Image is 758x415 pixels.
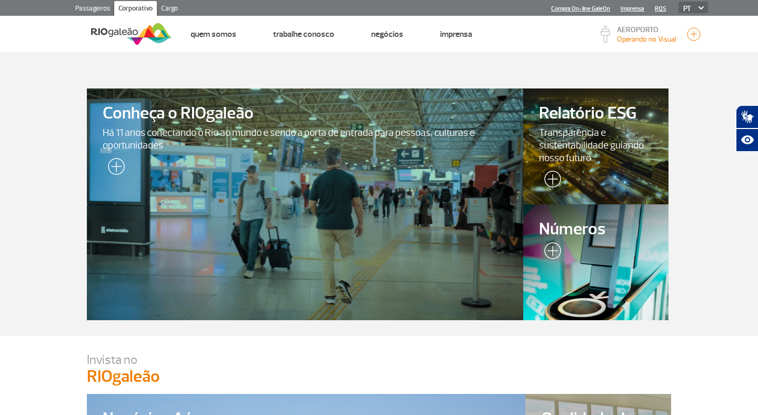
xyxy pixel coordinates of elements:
[103,126,507,152] span: Há 11 anos conectando o Rio ao mundo e sendo a porta de entrada para pessoas, culturas e oportuni...
[539,220,653,239] span: Números
[191,29,236,39] a: Quem Somos
[551,5,610,12] a: Compra On-line GaleOn
[539,171,561,192] img: leia-mais
[736,105,758,129] button: Abrir tradutor de língua de sinais.
[736,105,758,152] div: Plugin de acessibilidade da Hand Talk.
[736,129,758,152] button: Abrir recursos assistivos.
[617,34,676,45] p: Visibilidade de 10000m
[539,126,653,164] span: Transparência e sustentabilidade guiando nosso futuro
[371,29,403,39] a: Negócios
[87,88,523,320] a: Conheça o RIOgaleãoHá 11 anos conectando o Rio ao mundo e sendo a porta de entrada para pessoas, ...
[621,5,644,12] a: Imprensa
[114,1,157,18] a: Corporativo
[617,26,676,34] p: AEROPORTO
[273,29,334,39] a: Trabalhe Conosco
[655,5,666,12] a: RQS
[523,88,669,204] a: Relatório ESGTransparência e sustentabilidade guiando nosso futuro
[103,158,125,179] img: leia-mais
[157,1,182,18] a: Cargo
[71,1,114,18] a: Passageiros
[539,242,561,263] img: leia-mais
[539,104,653,123] span: Relatório ESG
[523,204,669,320] a: Números
[87,352,671,368] p: Invista no
[87,368,671,386] p: RIOgaleão
[103,104,507,123] span: Conheça o RIOgaleão
[440,29,472,39] a: Imprensa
